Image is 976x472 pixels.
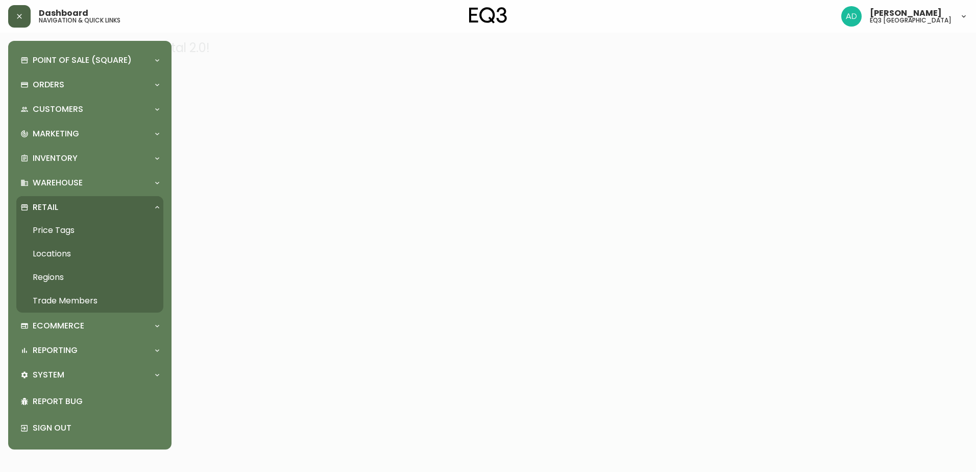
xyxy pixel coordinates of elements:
[16,172,163,194] div: Warehouse
[870,17,951,23] h5: eq3 [GEOGRAPHIC_DATA]
[33,79,64,90] p: Orders
[16,364,163,386] div: System
[33,396,159,407] p: Report Bug
[841,6,862,27] img: 308eed972967e97254d70fe596219f44
[16,147,163,170] div: Inventory
[16,388,163,415] div: Report Bug
[16,123,163,145] div: Marketing
[33,345,78,356] p: Reporting
[16,219,163,242] a: Price Tags
[33,55,132,66] p: Point of Sale (Square)
[870,9,942,17] span: [PERSON_NAME]
[33,104,83,115] p: Customers
[16,415,163,441] div: Sign Out
[16,289,163,313] a: Trade Members
[33,153,78,164] p: Inventory
[469,7,507,23] img: logo
[16,266,163,289] a: Regions
[33,369,64,381] p: System
[16,339,163,362] div: Reporting
[16,74,163,96] div: Orders
[39,9,88,17] span: Dashboard
[33,422,159,434] p: Sign Out
[16,242,163,266] a: Locations
[33,128,79,139] p: Marketing
[33,177,83,188] p: Warehouse
[16,98,163,121] div: Customers
[16,196,163,219] div: Retail
[16,315,163,337] div: Ecommerce
[16,49,163,72] div: Point of Sale (Square)
[33,202,58,213] p: Retail
[39,17,120,23] h5: navigation & quick links
[33,320,84,332] p: Ecommerce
